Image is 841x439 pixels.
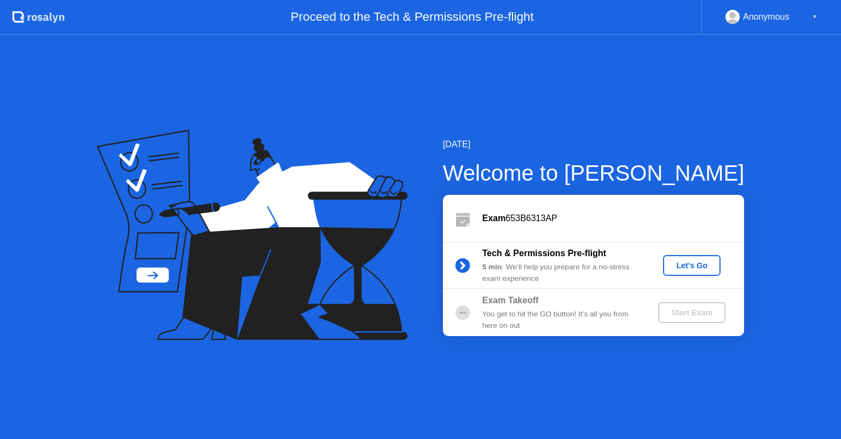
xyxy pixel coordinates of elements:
[667,261,716,270] div: Let's Go
[812,10,817,24] div: ▼
[482,263,502,271] b: 5 min
[658,302,725,323] button: Start Exam
[482,309,640,331] div: You get to hit the GO button! It’s all you from here on out
[482,213,506,223] b: Exam
[482,249,606,258] b: Tech & Permissions Pre-flight
[663,308,721,317] div: Start Exam
[443,138,745,151] div: [DATE]
[482,212,744,225] div: 653B6313AP
[663,255,721,276] button: Let's Go
[743,10,790,24] div: Anonymous
[443,157,745,189] div: Welcome to [PERSON_NAME]
[482,262,640,284] div: : We’ll help you prepare for a no-stress exam experience
[482,296,539,305] b: Exam Takeoff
